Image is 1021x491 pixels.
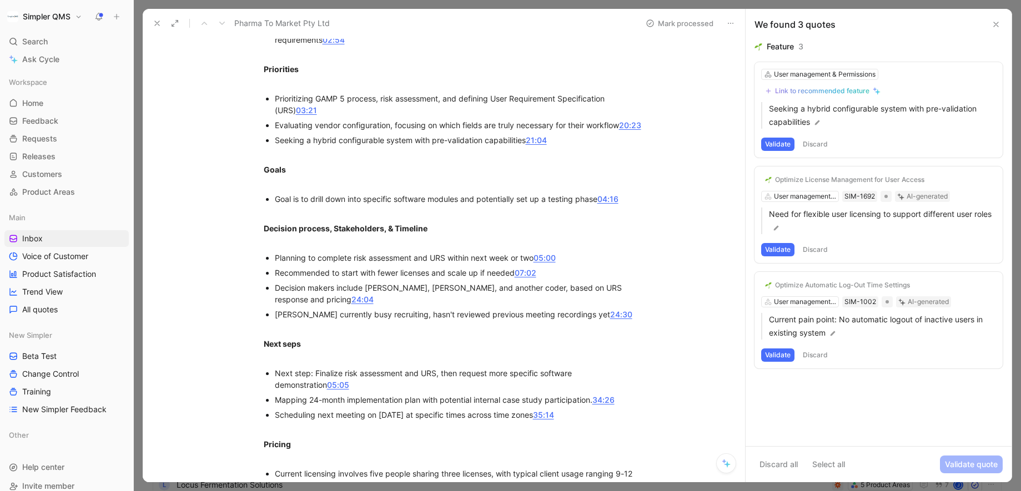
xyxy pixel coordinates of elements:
[22,386,51,397] span: Training
[767,40,794,53] div: Feature
[275,367,648,391] div: Next step: Finalize risk assessment and URS, then request more specific software demonstration
[769,313,996,340] p: Current pain point: No automatic logout of inactive users in existing system
[22,404,107,415] span: New Simpler Feedback
[4,9,85,24] button: Simpler QMSSimpler QMS
[813,119,821,126] img: pen.svg
[533,410,554,419] a: 35:14
[761,243,794,256] button: Validate
[4,366,129,382] a: Change Control
[4,301,129,318] a: All quotes
[264,165,286,174] strong: Goals
[264,64,299,74] strong: Priorities
[22,269,96,280] span: Product Satisfaction
[234,17,330,30] span: Pharma To Market Pty Ltd
[4,209,129,318] div: MainInboxVoice of CustomerProduct SatisfactionTrend ViewAll quotes
[761,173,928,186] button: 🌱Optimize License Management for User Access
[761,84,884,98] button: Link to recommended feature
[4,248,129,265] a: Voice of Customer
[4,266,129,282] a: Product Satisfaction
[9,77,47,88] span: Workspace
[774,69,876,80] div: User management & Permissions
[4,327,129,418] div: New SimplerBeta TestChange ControlTrainingNew Simpler Feedback
[22,133,57,144] span: Requests
[22,186,75,198] span: Product Areas
[807,455,850,473] button: Select all
[775,87,869,95] div: Link to recommended feature
[765,176,772,183] img: 🌱
[4,348,129,365] a: Beta Test
[775,281,910,290] div: Optimize Automatic Log-Out Time Settings
[940,455,1003,473] button: Validate quote
[4,427,129,447] div: Other
[275,267,648,279] div: Recommended to start with fewer licenses and scale up if needed
[275,394,648,406] div: Mapping 24-month implementation plan with potential internal case study participation.
[4,383,129,400] a: Training
[761,348,794,362] button: Validate
[22,351,57,362] span: Beta Test
[22,53,59,66] span: Ask Cycle
[515,268,536,277] a: 07:02
[275,134,648,146] div: Seeking a hybrid configurable system with pre-validation capabilities
[755,455,803,473] button: Discard all
[526,135,547,145] a: 21:04
[772,224,780,232] img: pen.svg
[275,193,648,205] div: Goal is to drill down into specific software modules and potentially set up a testing phase
[7,11,18,22] img: Simpler QMS
[275,93,648,116] div: Prioritizing GAMP 5 process, risk assessment, and defining User Requirement Specification (URS)
[755,18,836,31] div: We found 3 quotes
[22,169,62,180] span: Customers
[296,105,317,115] a: 03:21
[597,194,618,204] a: 04:16
[641,16,718,31] button: Mark processed
[4,327,129,343] div: New Simpler
[592,395,615,404] a: 34:26
[22,151,56,162] span: Releases
[275,252,648,264] div: Planning to complete risk assessment and URS within next week or two
[323,35,345,44] a: 02:54
[23,12,71,22] h1: Simpler QMS
[829,330,837,337] img: pen.svg
[4,209,129,226] div: Main
[4,113,129,129] a: Feedback
[4,33,129,50] div: Search
[9,429,29,441] span: Other
[761,279,914,292] button: 🌱Optimize Automatic Log-Out Time Settings
[275,308,648,320] div: [PERSON_NAME] currently busy recruiting, hasn't reviewed previous meeting recordings yet
[4,184,129,200] a: Product Areas
[610,310,632,319] a: 24:30
[799,138,832,151] button: Discard
[22,233,43,244] span: Inbox
[761,138,794,151] button: Validate
[755,43,762,50] img: 🌱
[275,468,648,491] div: Current licensing involves five people sharing three licenses, with typical client usage ranging ...
[22,35,48,48] span: Search
[769,102,996,129] p: Seeking a hybrid configurable system with pre-validation capabilities
[22,368,79,379] span: Change Control
[4,459,129,475] div: Help center
[22,462,64,472] span: Help center
[264,339,301,348] strong: Next seps
[4,230,129,247] a: Inbox
[799,243,832,256] button: Discard
[275,282,648,305] div: Decision makers include [PERSON_NAME], [PERSON_NAME], and another coder, based on URS response an...
[9,212,26,223] span: Main
[4,51,129,68] a: Ask Cycle
[4,130,129,147] a: Requests
[619,120,641,130] a: 20:23
[264,439,291,449] strong: Pricing
[798,40,803,53] div: 3
[327,380,349,389] a: 05:05
[4,166,129,183] a: Customers
[22,481,74,490] span: Invite member
[22,286,63,297] span: Trend View
[4,74,129,90] div: Workspace
[264,224,427,233] strong: Decision process, Stakeholders, & Timeline
[358,480,380,490] a: 06:37
[4,427,129,443] div: Other
[275,119,648,131] div: Evaluating vendor configuration, focusing on which fields are truly necessary for their workflow
[534,253,556,262] a: 05:00
[775,175,924,184] div: Optimize License Management for User Access
[9,330,52,341] span: New Simpler
[765,282,772,288] img: 🌱
[769,207,996,234] p: Need for flexible user licensing to support different user roles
